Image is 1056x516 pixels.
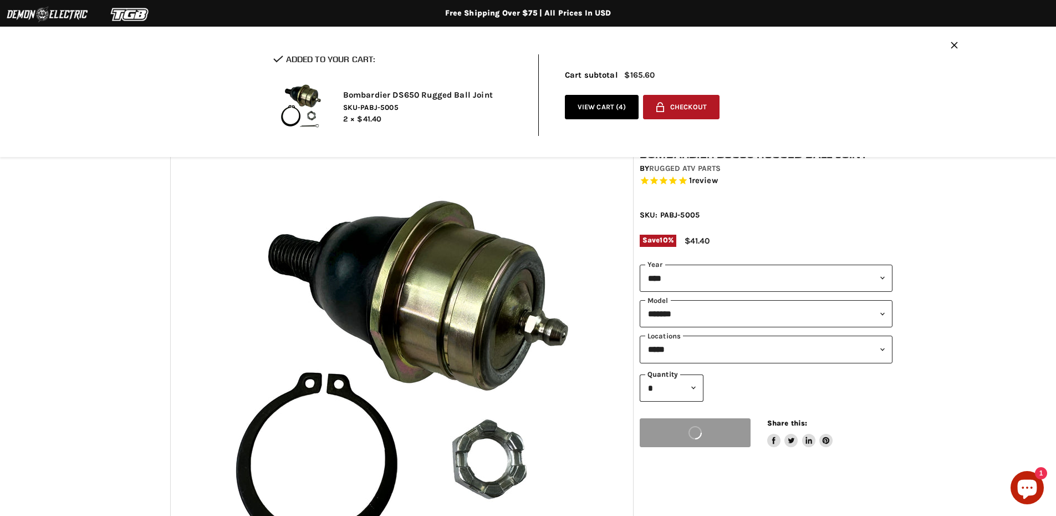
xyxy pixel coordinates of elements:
h2: Bombardier DS650 Rugged Ball Joint [343,90,522,101]
inbox-online-store-chat: Shopify online store chat [1007,471,1047,507]
a: View cart (4) [565,95,639,120]
form: cart checkout [639,95,720,124]
span: 2 × [343,114,355,124]
span: $41.40 [685,236,710,246]
span: review [692,175,718,185]
select: Quantity [640,375,703,402]
div: SKU: PABJ-5005 [640,209,892,221]
select: modal-name [640,300,892,327]
select: keys [640,336,892,363]
span: SKU-PABJ-5005 [343,103,522,113]
img: Bombardier DS650 Rugged Ball Joint [273,78,329,134]
h2: Added to your cart: [273,54,522,64]
span: Checkout [670,103,707,112]
div: Free Shipping Over $75 | All Prices In USD [85,8,972,18]
span: 1 reviews [689,175,718,185]
span: 10 [660,236,667,244]
span: Cart subtotal [565,70,618,80]
div: by [640,163,892,175]
button: Checkout [643,95,720,120]
select: year [640,265,892,292]
img: Demon Electric Logo 2 [6,4,89,25]
span: Save % [640,235,676,247]
span: Rated 5.0 out of 5 stars 1 reviews [640,175,892,187]
span: 4 [619,103,623,111]
h1: Bombardier DS650 Rugged Ball Joint [640,147,892,161]
a: Rugged ATV Parts [649,164,721,173]
span: $41.40 [357,114,381,124]
button: Close [951,42,958,51]
span: Share this: [767,419,807,427]
aside: Share this: [767,418,833,448]
img: TGB Logo 2 [89,4,172,25]
span: $165.60 [624,70,655,80]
